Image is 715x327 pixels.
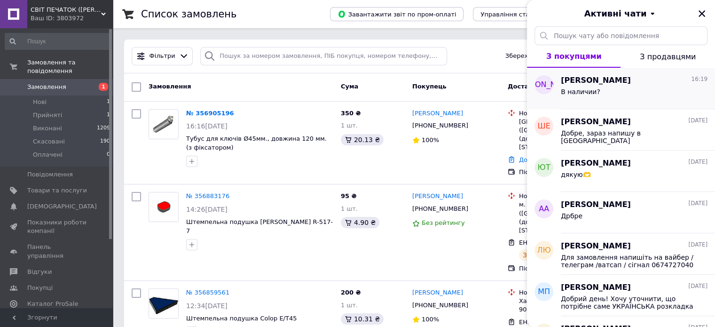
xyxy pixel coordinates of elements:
div: Харків, ул. Сумская, будинок 90, кв. 90 [519,297,614,314]
span: 1 [99,83,108,91]
a: Фото товару [149,192,179,222]
span: 1 [107,111,110,120]
button: ШЕ[PERSON_NAME][DATE]Добре, зараз напишу в [GEOGRAPHIC_DATA] [527,109,715,151]
span: Фільтри [149,52,175,61]
button: АА[PERSON_NAME][DATE]Дрбре [527,192,715,233]
span: Прийняті [33,111,62,120]
img: Фото товару [149,289,178,318]
a: Тубус для ключів Ø45мм., довжина 120 мм. (з фіксатором) [186,135,327,151]
span: [PERSON_NAME] [561,75,631,86]
div: [PHONE_NUMBER] [410,120,470,132]
span: Активні чати [584,8,646,20]
span: СВІТ ПЕЧАТОК (ФОП Коваленко Є.С.) [31,6,101,14]
div: 10.31 ₴ [341,313,384,325]
div: [PHONE_NUMBER] [410,203,470,215]
div: Післяплата [519,264,614,273]
span: [PERSON_NAME] [561,199,631,210]
span: 14:26[DATE] [186,206,228,213]
span: [PERSON_NAME] [561,117,631,128]
span: 1209 [97,124,110,133]
a: № 356859561 [186,289,229,296]
span: Відгуки [27,268,52,276]
span: Для замовлення напишіть на вайбер / телеграм /ватсап / сігнал 0674727040 [561,254,694,269]
a: Додати ЕН [519,156,553,163]
div: Нова Пошта [519,288,614,297]
span: З продавцями [640,52,696,61]
div: Нова Пошта [519,192,614,200]
span: Панель управління [27,243,87,260]
input: Пошук за номером замовлення, ПІБ покупця, номером телефону, Email, номером накладної [200,47,447,65]
a: [PERSON_NAME] [412,109,463,118]
a: [PERSON_NAME] [412,192,463,201]
span: Покупці [27,284,53,292]
span: АА [539,204,549,215]
h1: Список замовлень [141,8,236,20]
span: 95 ₴ [341,192,357,199]
button: Закрити [696,8,707,19]
span: ЛЮ [537,245,550,256]
span: ЕН: 20451225146626 [519,319,586,326]
div: Ваш ID: 3803972 [31,14,113,23]
span: Замовлення та повідомлення [27,58,113,75]
span: Скасовані [33,137,65,146]
div: Післяплата [519,168,614,176]
button: ЛЮ[PERSON_NAME][DATE]Для замовлення напишіть на вайбер / телеграм /ватсап / сігнал 0674727040 [527,233,715,275]
input: Пошук [5,33,111,50]
span: З покупцями [546,52,602,61]
a: Фото товару [149,288,179,319]
span: ЮТ [537,162,550,173]
span: [PERSON_NAME] [561,282,631,293]
span: Покупець [412,83,447,90]
span: Повідомлення [27,170,73,179]
a: [PERSON_NAME] [412,288,463,297]
div: Нова Пошта [519,109,614,118]
span: Оплачені [33,151,63,159]
button: Активні чати [553,8,689,20]
span: Доставка та оплата [508,83,577,90]
div: Заплановано [519,249,572,261]
span: Cума [341,83,358,90]
span: 100% [422,316,439,323]
span: Товари та послуги [27,186,87,195]
span: [PERSON_NAME] [561,158,631,169]
span: Збережені фільтри: [505,52,569,61]
img: Фото товару [149,110,178,139]
div: [PHONE_NUMBER] [410,299,470,311]
a: № 356905196 [186,110,234,117]
span: [DATE] [688,282,707,290]
div: 20.13 ₴ [341,134,384,145]
div: м. [GEOGRAPHIC_DATA] ([GEOGRAPHIC_DATA].), №32 (до 30 кг): вул. [STREET_ADDRESS] [519,200,614,235]
span: 190 [100,137,110,146]
button: ЮТ[PERSON_NAME][DATE]дякую🫶 [527,151,715,192]
span: 16:19 [691,75,707,83]
span: 1 [107,98,110,106]
span: 100% [422,136,439,144]
span: ЕН: 20451225161900 [519,239,586,246]
span: ШЕ [537,121,550,132]
div: [GEOGRAPHIC_DATA] ([GEOGRAPHIC_DATA].), №335 (до 30 кг): ул. [STREET_ADDRESS] [519,118,614,152]
span: Каталог ProSale [27,300,78,308]
button: З продавцями [621,45,715,68]
span: Добрий день! Хочу уточнити, що потрібне саме УКРАЇНСЬКА розкладка літер. По питанням замовлення, ... [561,295,694,310]
input: Пошук чату або повідомлення [534,26,707,45]
span: Завантажити звіт по пром-оплаті [338,10,456,18]
span: 1 шт. [341,302,358,309]
span: Без рейтингу [422,219,465,226]
a: Фото товару [149,109,179,139]
span: Управління статусами [480,11,552,18]
span: 350 ₴ [341,110,361,117]
button: З покупцями [527,45,621,68]
span: [DATE] [688,241,707,249]
span: [PERSON_NAME] [513,80,575,90]
a: Штемпельна подушка [PERSON_NAME] R-517-7 [186,218,333,234]
span: [DEMOGRAPHIC_DATA] [27,202,97,211]
span: 1 шт. [341,122,358,129]
span: 200 ₴ [341,289,361,296]
a: Штемпельна подушка Colop E/T45 [186,315,297,322]
span: [DATE] [688,199,707,207]
span: 16:16[DATE] [186,122,228,130]
span: [PERSON_NAME] [561,241,631,252]
div: 4.90 ₴ [341,217,379,228]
